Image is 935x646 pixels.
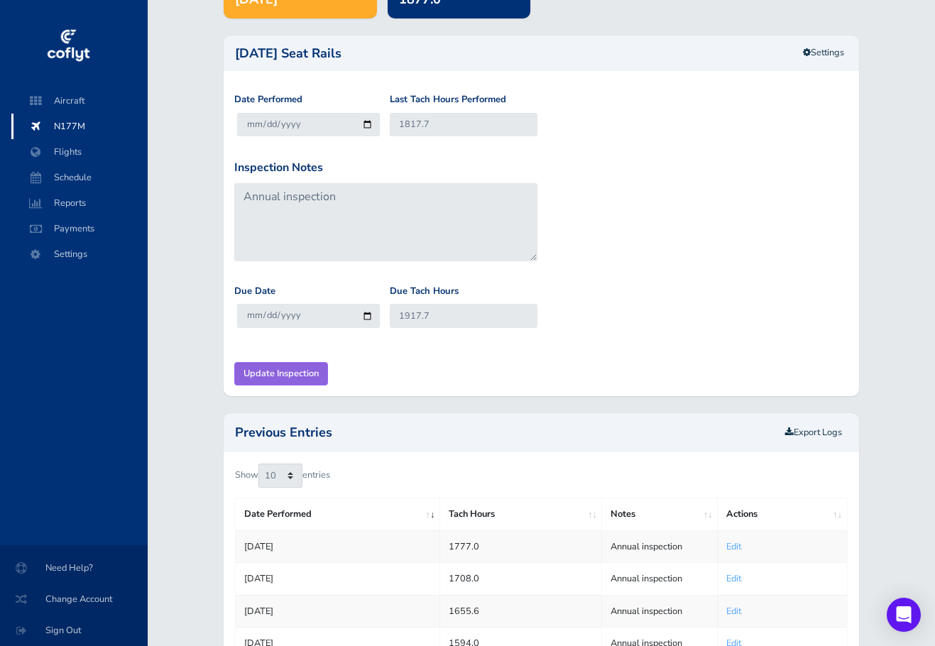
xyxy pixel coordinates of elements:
td: Annual inspection [602,530,718,562]
span: N177M [26,114,133,139]
span: Flights [26,139,133,165]
span: Payments [26,216,133,241]
th: Date Performed: activate to sort column ascending [236,498,439,530]
label: Due Tach Hours [390,284,459,299]
a: Edit [726,605,741,618]
td: 1708.0 [439,563,601,595]
label: Show entries [235,464,330,488]
span: Change Account [17,586,131,612]
label: Date Performed [234,92,302,107]
h2: [DATE] Seat Rails [235,47,847,60]
a: Edit [726,540,741,553]
label: Due Date [234,284,275,299]
span: Reports [26,190,133,216]
img: coflyt logo [45,25,92,67]
label: Last Tach Hours Performed [390,92,506,107]
div: Open Intercom Messenger [887,598,921,632]
th: Notes: activate to sort column ascending [602,498,718,530]
td: Annual inspection [602,563,718,595]
td: Annual inspection [602,595,718,627]
h2: Previous Entries [235,426,779,439]
span: Sign Out [17,618,131,643]
span: Aircraft [26,88,133,114]
select: Showentries [258,464,302,488]
a: Export Logs [785,426,842,439]
label: Inspection Notes [234,159,323,177]
th: Tach Hours: activate to sort column ascending [439,498,601,530]
span: Settings [26,241,133,267]
textarea: Annual inspection [234,183,537,261]
span: Need Help? [17,555,131,581]
span: Schedule [26,165,133,190]
td: [DATE] [236,563,439,595]
td: [DATE] [236,595,439,627]
td: 1655.6 [439,595,601,627]
th: Actions: activate to sort column ascending [717,498,847,530]
input: Update Inspection [234,362,328,385]
td: [DATE] [236,530,439,562]
a: Settings [794,41,853,65]
a: Edit [726,572,741,585]
td: 1777.0 [439,530,601,562]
